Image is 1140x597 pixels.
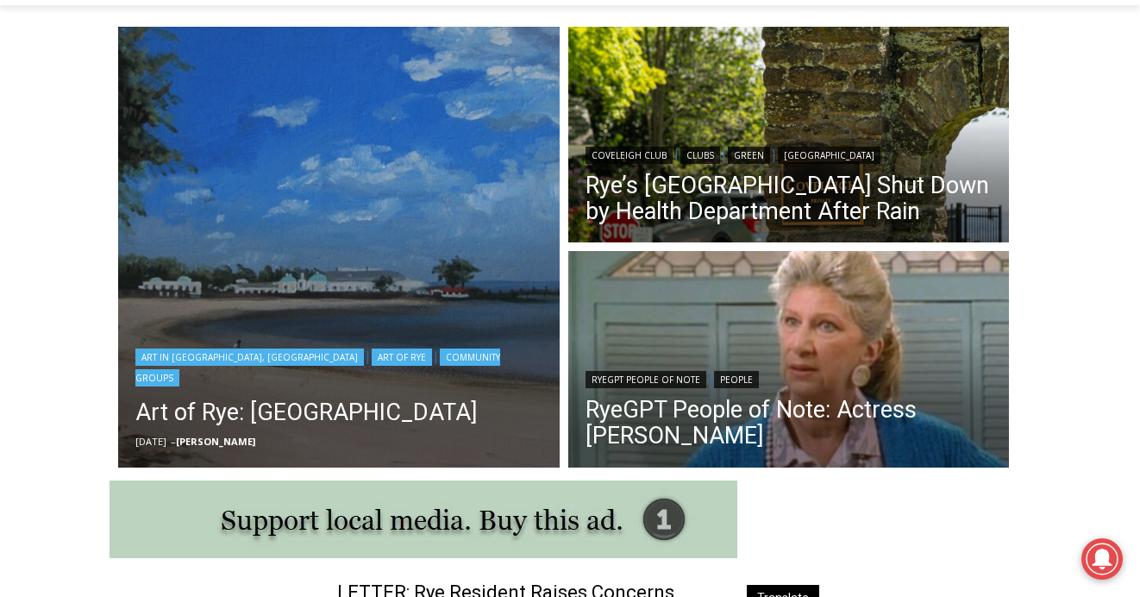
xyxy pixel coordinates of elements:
a: Intern @ [DOMAIN_NAME] [415,167,836,215]
a: Read More Rye’s Coveleigh Beach Shut Down by Health Department After Rain [568,27,1010,248]
img: (PHOTO: Sheridan in an episode of ALF. Public Domain.) [568,251,1010,472]
img: (PHOTO: Rye Beach. An inviting shoreline on a bright day. By Elizabeth Derderian.) [118,27,560,468]
a: Rye’s [GEOGRAPHIC_DATA] Shut Down by Health Department After Rain [586,173,993,224]
div: "the precise, almost orchestrated movements of cutting and assembling sushi and [PERSON_NAME] mak... [178,108,254,206]
span: – [171,435,176,448]
a: RyeGPT People of Note: Actress [PERSON_NAME] [586,397,993,449]
a: [GEOGRAPHIC_DATA] [778,147,880,164]
a: Coveleigh Club [586,147,673,164]
a: Art in [GEOGRAPHIC_DATA], [GEOGRAPHIC_DATA] [135,349,364,366]
div: "[PERSON_NAME] and I covered the [DATE] Parade, which was a really eye opening experience as I ha... [435,1,815,167]
a: Art of Rye: [GEOGRAPHIC_DATA] [135,395,542,430]
a: Art of Rye [372,349,432,366]
a: Clubs [680,147,720,164]
span: Intern @ [DOMAIN_NAME] [451,172,799,211]
div: | | | [586,143,993,164]
img: (PHOTO: Coveleigh Club, at 459 Stuyvesant Avenue in Rye. Credit: Justin Gray.) [568,27,1010,248]
a: People [714,371,759,388]
img: support local media, buy this ad [110,481,737,558]
div: | | [135,345,542,386]
span: Open Tues. - Sun. [PHONE_NUMBER] [5,178,169,243]
a: Read More Art of Rye: Rye Beach [118,27,560,468]
a: Read More RyeGPT People of Note: Actress Liz Sheridan [568,251,1010,472]
time: [DATE] [135,435,166,448]
a: [PERSON_NAME] [176,435,255,448]
a: Green [728,147,770,164]
a: Open Tues. - Sun. [PHONE_NUMBER] [1,173,173,215]
div: | [586,368,993,388]
a: RyeGPT People of Note [586,371,706,388]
